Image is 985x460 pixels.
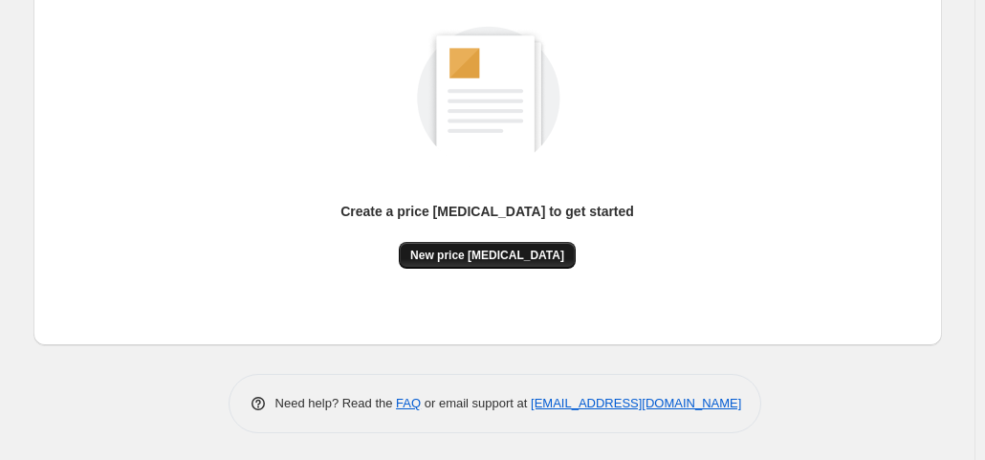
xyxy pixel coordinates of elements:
span: New price [MEDICAL_DATA] [410,248,564,263]
p: Create a price [MEDICAL_DATA] to get started [340,202,634,221]
a: FAQ [396,396,421,410]
span: or email support at [421,396,531,410]
a: [EMAIL_ADDRESS][DOMAIN_NAME] [531,396,741,410]
span: Need help? Read the [275,396,397,410]
button: New price [MEDICAL_DATA] [399,242,576,269]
